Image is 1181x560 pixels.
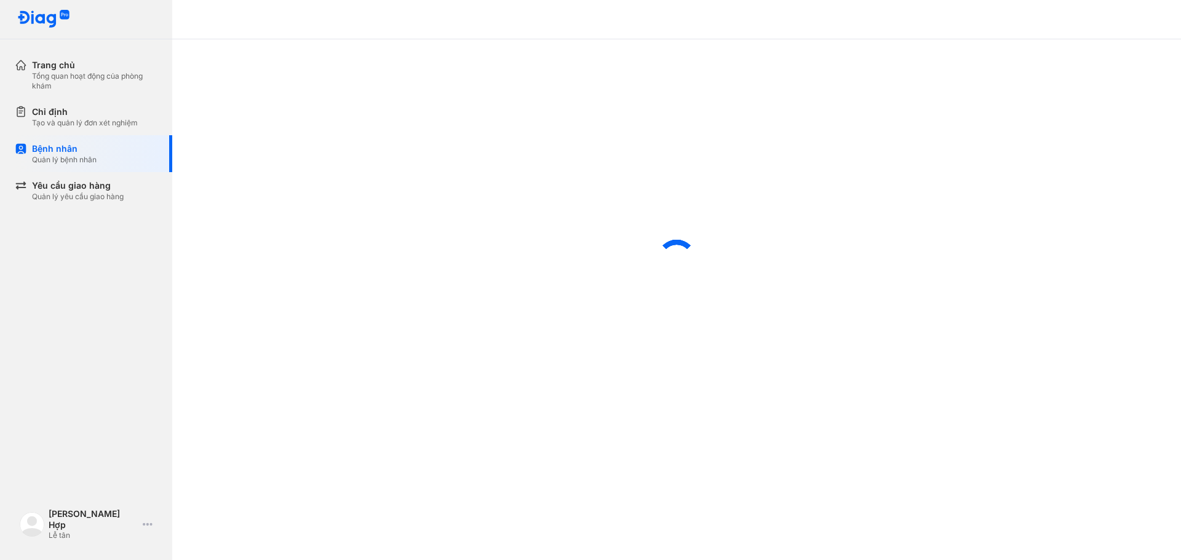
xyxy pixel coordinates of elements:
[49,530,138,540] div: Lễ tân
[32,59,157,71] div: Trang chủ
[32,71,157,91] div: Tổng quan hoạt động của phòng khám
[32,179,124,192] div: Yêu cầu giao hàng
[17,10,70,29] img: logo
[32,106,138,118] div: Chỉ định
[32,155,97,165] div: Quản lý bệnh nhân
[32,143,97,155] div: Bệnh nhân
[49,508,138,530] div: [PERSON_NAME] Hợp
[32,118,138,128] div: Tạo và quản lý đơn xét nghiệm
[32,192,124,202] div: Quản lý yêu cầu giao hàng
[20,512,44,537] img: logo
